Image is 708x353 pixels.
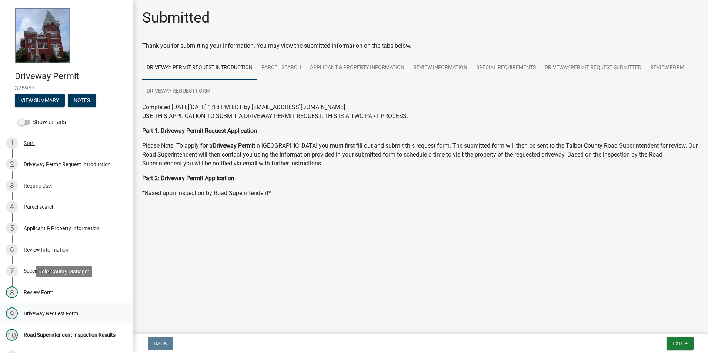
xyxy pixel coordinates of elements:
[213,142,255,149] strong: Driveway Permit
[6,158,18,170] div: 2
[672,340,683,346] span: Exit
[142,104,345,111] span: Completed [DATE][DATE] 1:18 PM EDT by [EMAIL_ADDRESS][DOMAIN_NAME]
[409,56,472,80] a: Review Information
[257,56,305,80] a: Parcel search
[142,189,699,198] p: *Based upon inspection by Road Superintendent*
[142,175,234,182] strong: Part 2: Driveway Permit Application
[646,56,689,80] a: Review Form
[68,94,96,107] button: Notes
[6,329,18,341] div: 10
[142,9,210,27] h1: Submitted
[24,290,53,295] div: Review Form
[18,118,66,127] label: Show emails
[142,127,257,134] strong: Part 1: Driveway Permit Request Application
[24,311,78,316] div: Driveway Request Form
[24,268,73,273] div: Special Requirements
[6,265,18,277] div: 7
[15,94,65,107] button: View Summary
[6,244,18,256] div: 6
[6,307,18,319] div: 9
[540,56,646,80] a: Driveway Permit Request Submitted
[24,332,116,337] div: Road Superintendent Inspection Results
[15,71,127,82] h4: Driveway Permit
[68,98,96,104] wm-modal-confirm: Notes
[6,201,18,213] div: 4
[142,112,699,121] p: USE THIS APPLICATION TO SUBMIT A DRIVEWAY PERMIT REQUEST. THIS IS A TWO PART PROCESS.
[142,41,699,50] div: Thank you for submitting your information. You may view the submitted information on the tabs below.
[6,286,18,298] div: 8
[667,337,694,350] button: Exit
[6,180,18,192] div: 3
[142,56,257,80] a: Driveway Permit Request Introduction
[24,183,53,188] div: Require User
[24,162,111,167] div: Driveway Permit Request Introduction
[148,337,173,350] button: Back
[24,141,35,146] div: Start
[142,141,699,168] p: Please Note: To apply for a in [GEOGRAPHIC_DATA] you must first fill out and submit this request ...
[142,80,215,103] a: Driveway Request Form
[6,222,18,234] div: 5
[305,56,409,80] a: Applicant & Property Information
[36,266,92,277] div: Role: County Manager
[15,8,70,63] img: Talbot County, Georgia
[472,56,540,80] a: Special Requirements
[15,98,65,104] wm-modal-confirm: Summary
[6,137,18,149] div: 1
[24,226,100,231] div: Applicant & Property Information
[24,247,69,252] div: Review Information
[24,204,55,209] div: Parcel search
[154,340,167,346] span: Back
[15,85,118,92] span: 375957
